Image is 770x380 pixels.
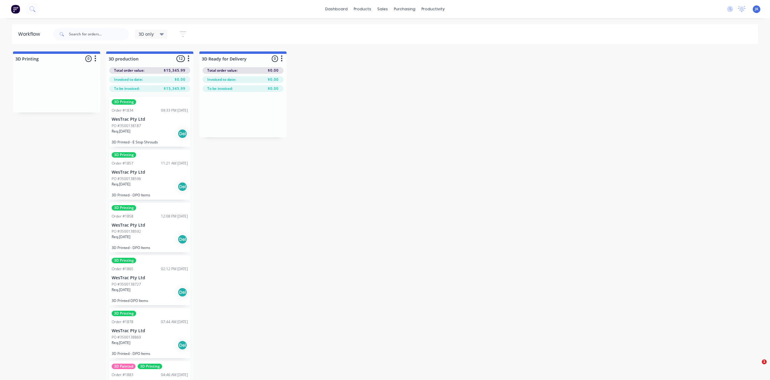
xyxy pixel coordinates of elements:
[112,182,130,187] p: Req. [DATE]
[112,223,188,228] p: WesTrac Pty Ltd
[112,140,188,144] p: 3D Printed - E Stop Shrouds
[112,117,188,122] p: WesTrac Pty Ltd
[109,255,190,305] div: 3D PrintingOrder #186502:12 PM [DATE]WesTrac Pty LtdPO #3500138727Req.[DATE]Del3D Printed DPO Items
[755,6,759,12] span: JK
[112,287,130,293] p: Req. [DATE]
[175,77,185,82] span: $0.00
[207,68,238,73] span: Total order value:
[374,5,391,14] div: sales
[161,214,188,219] div: 12:08 PM [DATE]
[178,340,187,350] div: Del
[112,298,188,303] p: 3D Printed DPO Items
[161,266,188,272] div: 02:12 PM [DATE]
[322,5,351,14] a: dashboard
[112,275,188,280] p: WesTrac Pty Ltd
[112,229,141,234] p: PO #3500138592
[112,319,133,325] div: Order #1878
[178,234,187,244] div: Del
[164,68,185,73] span: $15,345.99
[112,311,136,316] div: 3D Printing
[112,193,188,197] p: 3D Printed - DPO Items
[112,214,133,219] div: Order #1858
[112,123,141,129] p: PO #3500138187
[112,282,141,287] p: PO #3500138727
[178,182,187,192] div: Del
[207,77,236,82] span: Invoiced to date:
[351,5,374,14] div: products
[161,372,188,378] div: 04:46 AM [DATE]
[112,152,136,158] div: 3D Printing
[112,234,130,240] p: Req. [DATE]
[112,99,136,105] div: 3D Printing
[112,266,133,272] div: Order #1865
[112,328,188,333] p: WesTrac Pty Ltd
[112,351,188,356] p: 3D Printed - DPO Items
[139,31,154,37] span: 3D only
[207,86,233,91] span: To be invoiced:
[161,108,188,113] div: 09:33 PM [DATE]
[178,287,187,297] div: Del
[164,86,185,91] span: $15,345.99
[749,359,764,374] iframe: Intercom live chat
[161,319,188,325] div: 07:44 AM [DATE]
[418,5,448,14] div: productivity
[11,5,20,14] img: Factory
[112,258,136,263] div: 3D Printing
[112,108,133,113] div: Order #1834
[178,129,187,139] div: Del
[112,161,133,166] div: Order #1857
[268,77,279,82] span: $0.00
[112,205,136,211] div: 3D Printing
[138,364,162,369] div: 3D Printing
[268,86,279,91] span: $0.00
[109,203,190,253] div: 3D PrintingOrder #185812:08 PM [DATE]WesTrac Pty LtdPO #3500138592Req.[DATE]Del3D Printed - DPO I...
[762,359,767,364] span: 1
[112,170,188,175] p: WesTrac Pty Ltd
[268,68,279,73] span: $0.00
[114,77,143,82] span: Invoiced to date:
[114,68,144,73] span: Total order value:
[112,129,130,134] p: Req. [DATE]
[112,176,141,182] p: PO #3500138596
[112,245,188,250] p: 3D Printed - DPO Items
[161,161,188,166] div: 11:21 AM [DATE]
[109,97,190,147] div: 3D PrintingOrder #183409:33 PM [DATE]WesTrac Pty LtdPO #3500138187Req.[DATE]Del3D Printed - E Sto...
[109,150,190,200] div: 3D PrintingOrder #185711:21 AM [DATE]WesTrac Pty LtdPO #3500138596Req.[DATE]Del3D Printed - DPO I...
[114,86,139,91] span: To be invoiced:
[112,340,130,346] p: Req. [DATE]
[69,28,129,40] input: Search for orders...
[391,5,418,14] div: purchasing
[112,364,136,369] div: 3D Painted
[112,372,133,378] div: Order #1883
[109,308,190,358] div: 3D PrintingOrder #187807:44 AM [DATE]WesTrac Pty LtdPO #3500138869Req.[DATE]Del3D Printed - DPO I...
[18,31,43,38] div: Workflow
[112,335,141,340] p: PO #3500138869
